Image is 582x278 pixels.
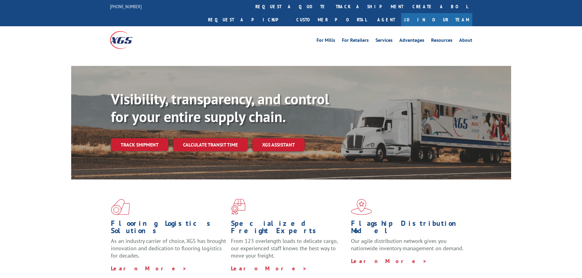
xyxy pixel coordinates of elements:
[173,138,247,151] a: Calculate transit time
[399,38,424,45] a: Advantages
[431,38,452,45] a: Resources
[317,38,335,45] a: For Mills
[111,237,226,259] span: As an industry carrier of choice, XGS has brought innovation and dedication to flooring logistics...
[375,38,393,45] a: Services
[351,220,467,237] h1: Flagship Distribution Model
[231,199,245,215] img: xgs-icon-focused-on-flooring-red
[111,220,226,237] h1: Flooring Logistics Solutions
[111,138,168,151] a: Track shipment
[203,13,292,26] a: Request a pickup
[231,265,307,272] a: Learn More >
[342,38,369,45] a: For Retailers
[351,199,372,215] img: xgs-icon-flagship-distribution-model-red
[292,13,371,26] a: Customer Portal
[110,3,142,9] a: [PHONE_NUMBER]
[371,13,401,26] a: Agent
[401,13,472,26] a: Join Our Team
[231,220,346,237] h1: Specialized Freight Experts
[111,199,130,215] img: xgs-icon-total-supply-chain-intelligence-red
[231,237,346,265] p: From 123 overlength loads to delicate cargo, our experienced staff knows the best way to move you...
[111,265,187,272] a: Learn More >
[351,237,463,252] span: Our agile distribution network gives you nationwide inventory management on demand.
[351,258,427,265] a: Learn More >
[111,89,329,126] b: Visibility, transparency, and control for your entire supply chain.
[459,38,472,45] a: About
[252,138,305,151] a: XGS ASSISTANT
